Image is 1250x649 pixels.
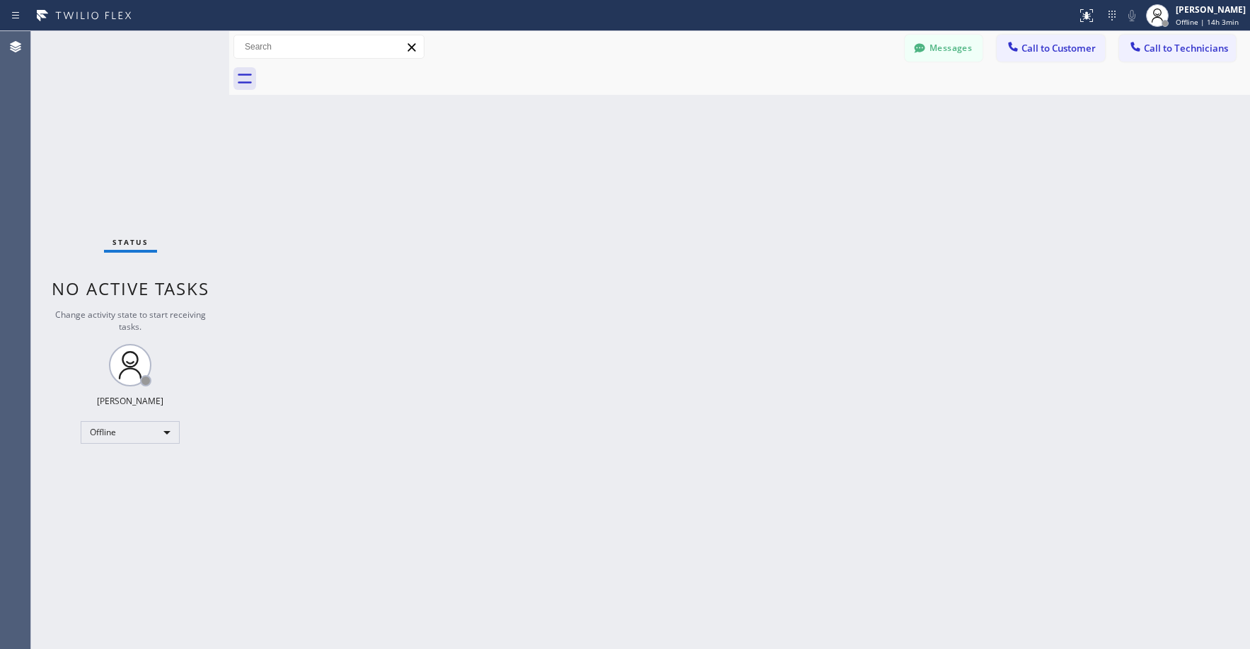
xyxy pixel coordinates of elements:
[1122,6,1142,25] button: Mute
[112,237,149,247] span: Status
[81,421,180,444] div: Offline
[997,35,1105,62] button: Call to Customer
[1144,42,1228,54] span: Call to Technicians
[97,395,163,407] div: [PERSON_NAME]
[1022,42,1096,54] span: Call to Customer
[905,35,983,62] button: Messages
[234,35,424,58] input: Search
[55,309,206,333] span: Change activity state to start receiving tasks.
[1176,17,1239,27] span: Offline | 14h 3min
[1176,4,1246,16] div: [PERSON_NAME]
[1119,35,1236,62] button: Call to Technicians
[52,277,209,300] span: No active tasks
